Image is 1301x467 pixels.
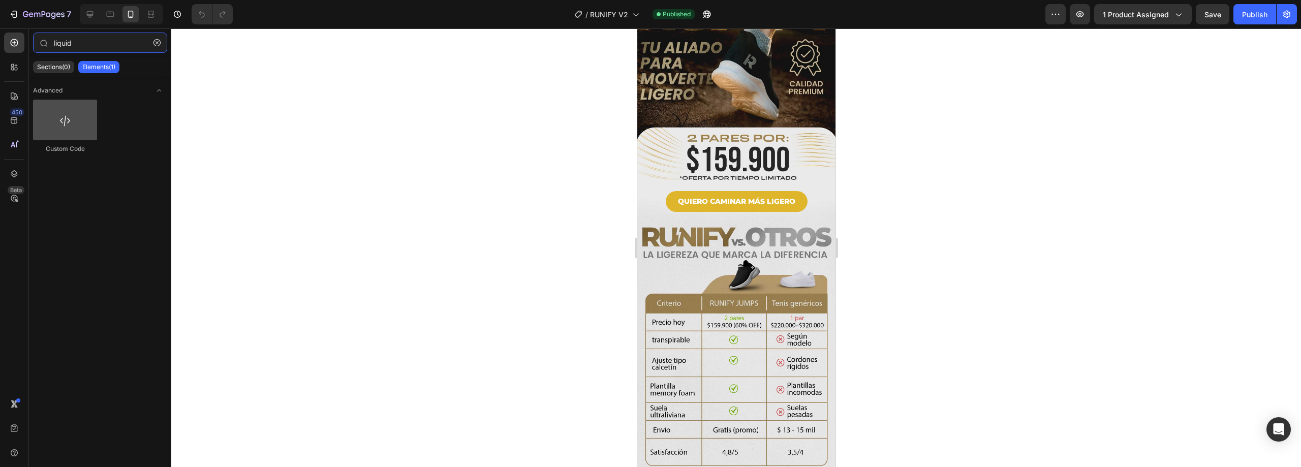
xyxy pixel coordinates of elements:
[1204,10,1221,19] span: Save
[663,10,691,19] span: Published
[1094,4,1192,24] button: 1 product assigned
[33,33,167,53] input: Search Sections & Elements
[1103,9,1169,20] span: 1 product assigned
[585,9,588,20] span: /
[37,63,70,71] p: Sections(0)
[1233,4,1276,24] button: Publish
[590,9,628,20] span: RUNIFY V2
[637,28,835,467] iframe: Design area
[1242,9,1267,20] div: Publish
[4,4,76,24] button: 7
[10,108,24,116] div: 450
[67,8,71,20] p: 7
[33,144,97,153] div: Custom Code
[8,186,24,194] div: Beta
[192,4,233,24] div: Undo/Redo
[151,82,167,99] span: Toggle open
[33,86,63,95] span: Advanced
[1196,4,1229,24] button: Save
[82,63,115,71] p: Elements(1)
[1266,417,1291,442] div: Open Intercom Messenger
